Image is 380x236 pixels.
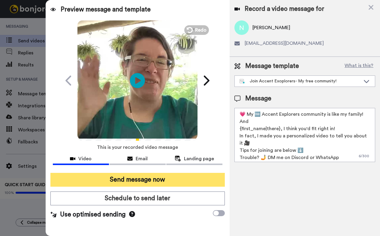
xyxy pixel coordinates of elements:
button: Schedule to send later [50,192,225,205]
button: Send message now [50,173,225,187]
button: What is this? [343,62,375,71]
span: Email [136,155,148,162]
span: Landing page [184,155,214,162]
span: Message template [245,62,299,71]
span: Video [78,155,92,162]
span: This is your recorded video message [97,141,178,154]
span: Message [245,94,271,103]
span: Use optimised sending [60,210,125,219]
textarea: 💗 My 🆓 Accent Explorers community is like my family! And {first_name|there}, I think you'd fit ri... [234,108,375,162]
div: Join Accent Exoplorers- My free community! [240,78,360,84]
span: [EMAIL_ADDRESS][DOMAIN_NAME] [245,40,324,47]
img: nextgen-template.svg [240,79,245,84]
